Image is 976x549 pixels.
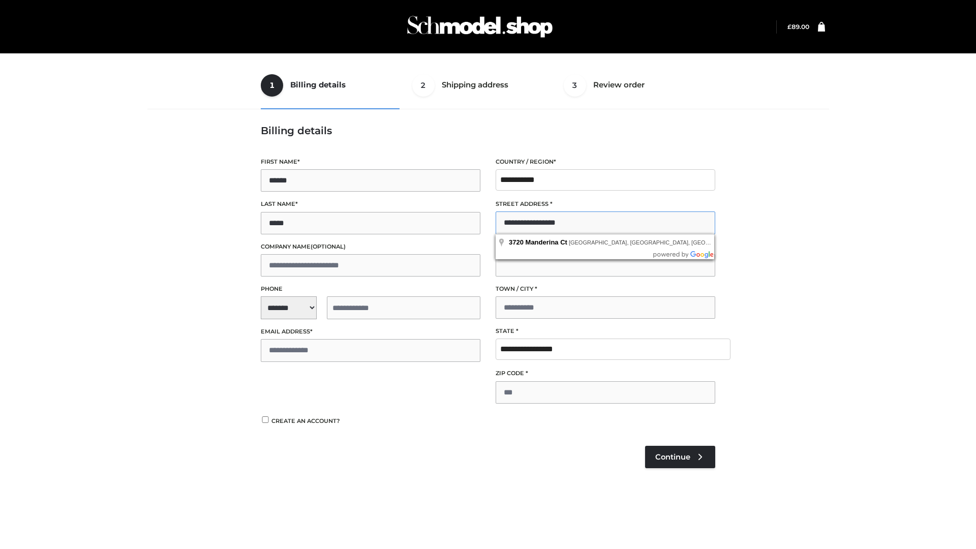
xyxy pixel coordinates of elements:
[261,327,480,337] label: Email address
[261,416,270,423] input: Create an account?
[645,446,715,468] a: Continue
[787,23,809,30] a: £89.00
[569,239,750,246] span: [GEOGRAPHIC_DATA], [GEOGRAPHIC_DATA], [GEOGRAPHIC_DATA]
[496,199,715,209] label: Street address
[526,238,567,246] span: Manderina Ct
[509,238,524,246] span: 3720
[261,242,480,252] label: Company name
[271,417,340,424] span: Create an account?
[261,157,480,167] label: First name
[496,326,715,336] label: State
[655,452,690,462] span: Continue
[261,284,480,294] label: Phone
[261,199,480,209] label: Last name
[496,369,715,378] label: ZIP Code
[496,157,715,167] label: Country / Region
[261,125,715,137] h3: Billing details
[787,23,809,30] bdi: 89.00
[404,7,556,47] img: Schmodel Admin 964
[496,284,715,294] label: Town / City
[787,23,791,30] span: £
[311,243,346,250] span: (optional)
